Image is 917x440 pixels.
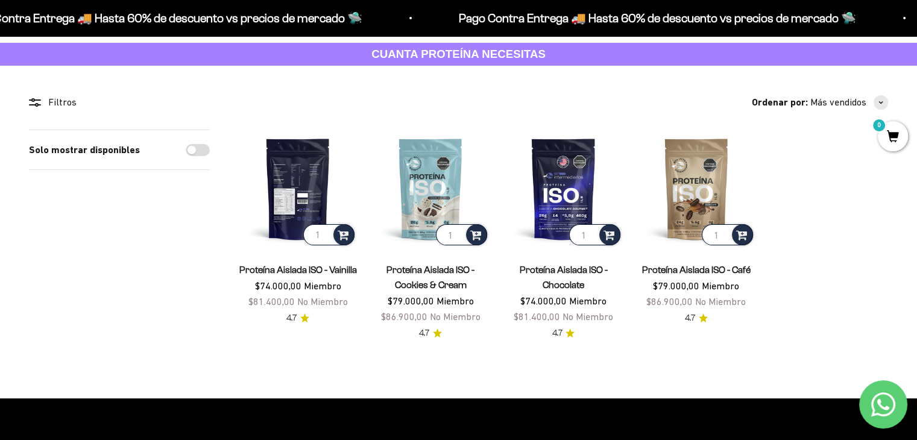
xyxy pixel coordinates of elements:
[569,295,607,306] span: Miembro
[239,265,357,275] a: Proteína Aislada ISO - Vainilla
[514,311,560,322] span: $81.400,00
[371,48,546,60] strong: CUANTA PROTEÍNA NECESITAS
[810,95,888,110] button: Más vendidos
[29,95,210,110] div: Filtros
[810,95,866,110] span: Más vendidos
[702,280,739,291] span: Miembro
[286,312,297,325] span: 4.7
[752,95,808,110] span: Ordenar por:
[519,265,607,290] a: Proteína Aislada ISO - Chocolate
[29,142,140,158] label: Solo mostrar disponibles
[646,296,693,307] span: $86.900,00
[304,280,341,291] span: Miembro
[562,311,613,322] span: No Miembro
[878,131,908,144] a: 0
[248,296,295,307] span: $81.400,00
[872,118,886,133] mark: 0
[552,327,575,340] a: 4.74.7 de 5.0 estrellas
[455,8,852,28] p: Pago Contra Entrega 🚚 Hasta 60% de descuento vs precios de mercado 🛸
[685,312,695,325] span: 4.7
[642,265,751,275] a: Proteína Aislada ISO - Café
[695,296,746,307] span: No Miembro
[388,295,434,306] span: $79.000,00
[297,296,348,307] span: No Miembro
[430,311,481,322] span: No Miembro
[381,311,427,322] span: $86.900,00
[386,265,474,290] a: Proteína Aislada ISO - Cookies & Cream
[685,312,708,325] a: 4.74.7 de 5.0 estrellas
[419,327,429,340] span: 4.7
[520,295,567,306] span: $74.000,00
[286,312,309,325] a: 4.74.7 de 5.0 estrellas
[255,280,301,291] span: $74.000,00
[436,295,474,306] span: Miembro
[419,327,442,340] a: 4.74.7 de 5.0 estrellas
[653,280,699,291] span: $79.000,00
[239,130,357,248] img: Proteína Aislada ISO - Vainilla
[552,327,562,340] span: 4.7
